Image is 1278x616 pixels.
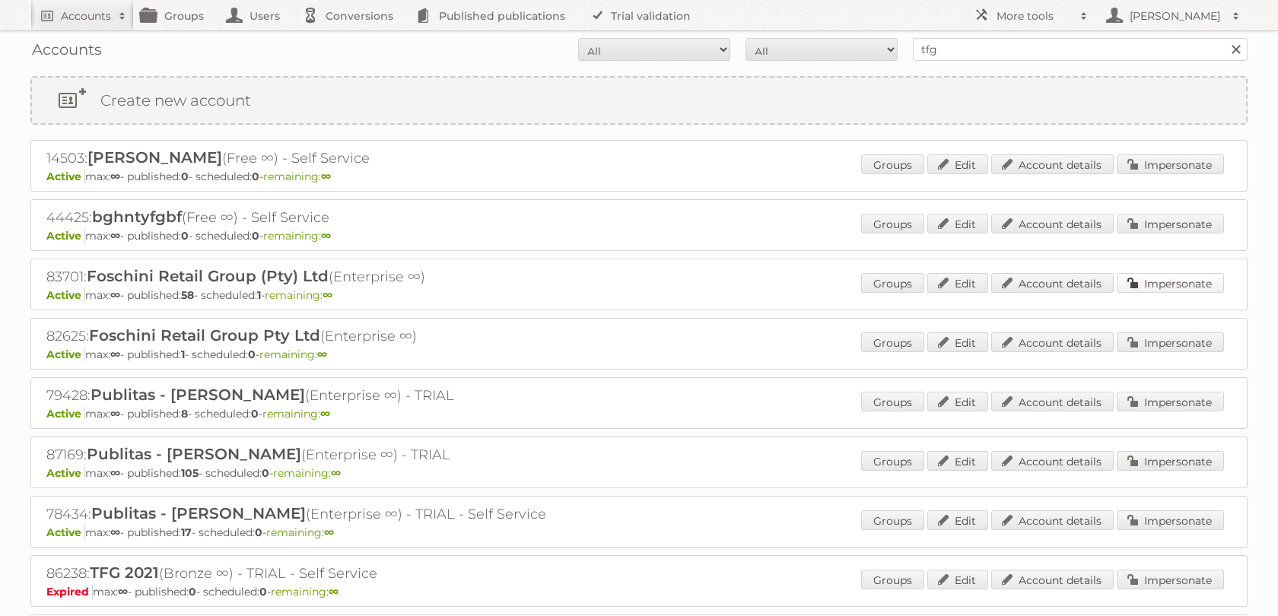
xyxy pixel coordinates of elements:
a: Edit [927,510,988,530]
a: Groups [861,214,924,233]
h2: More tools [997,8,1073,24]
p: max: - published: - scheduled: - [46,348,1232,361]
strong: ∞ [321,170,331,183]
strong: 17 [181,526,192,539]
strong: 1 [257,288,261,302]
span: remaining: [262,407,330,421]
span: remaining: [273,466,341,480]
p: max: - published: - scheduled: - [46,288,1232,302]
a: Account details [991,570,1114,589]
strong: 0 [181,229,189,243]
strong: 8 [181,407,188,421]
strong: 58 [181,288,194,302]
span: remaining: [263,229,331,243]
span: TFG 2021 [90,564,159,582]
h2: 14503: (Free ∞) - Self Service [46,148,579,168]
a: Create new account [32,78,1246,123]
a: Account details [991,214,1114,233]
strong: 1 [181,348,185,361]
a: Groups [861,273,924,293]
strong: ∞ [110,229,120,243]
p: max: - published: - scheduled: - [46,466,1232,480]
span: remaining: [259,348,327,361]
strong: ∞ [118,585,128,599]
a: Edit [927,154,988,174]
span: Active [46,170,85,183]
h2: [PERSON_NAME] [1126,8,1225,24]
span: Foschini Retail Group (Pty) Ltd [87,267,329,285]
strong: ∞ [110,170,120,183]
strong: ∞ [329,585,339,599]
strong: ∞ [331,466,341,480]
a: Account details [991,510,1114,530]
a: Impersonate [1117,273,1224,293]
p: max: - published: - scheduled: - [46,526,1232,539]
span: Active [46,407,85,421]
strong: 0 [251,407,259,421]
strong: ∞ [317,348,327,361]
a: Groups [861,451,924,471]
strong: ∞ [110,288,120,302]
span: Foschini Retail Group Pty Ltd [89,326,320,345]
strong: 105 [181,466,199,480]
a: Account details [991,392,1114,411]
strong: ∞ [110,526,120,539]
strong: 0 [252,170,259,183]
strong: 0 [189,585,196,599]
h2: 87169: (Enterprise ∞) - TRIAL [46,445,579,465]
strong: 0 [181,170,189,183]
a: Groups [861,570,924,589]
a: Impersonate [1117,332,1224,352]
h2: 79428: (Enterprise ∞) - TRIAL [46,386,579,405]
a: Account details [991,273,1114,293]
strong: ∞ [110,407,120,421]
h2: 83701: (Enterprise ∞) [46,267,579,287]
a: Impersonate [1117,154,1224,174]
strong: ∞ [110,348,120,361]
a: Account details [991,451,1114,471]
span: Publitas - [PERSON_NAME] [87,445,301,463]
a: Impersonate [1117,570,1224,589]
a: Edit [927,392,988,411]
span: remaining: [271,585,339,599]
a: Impersonate [1117,214,1224,233]
strong: ∞ [323,288,332,302]
strong: 0 [248,348,256,361]
p: max: - published: - scheduled: - [46,585,1232,599]
a: Account details [991,332,1114,352]
a: Groups [861,392,924,411]
span: remaining: [263,170,331,183]
a: Impersonate [1117,510,1224,530]
span: Active [46,348,85,361]
a: Edit [927,214,988,233]
strong: 0 [255,526,262,539]
h2: 44425: (Free ∞) - Self Service [46,208,579,227]
span: Active [46,229,85,243]
span: Publitas - [PERSON_NAME] [91,386,305,404]
h2: 86238: (Bronze ∞) - TRIAL - Self Service [46,564,579,583]
p: max: - published: - scheduled: - [46,229,1232,243]
h2: 82625: (Enterprise ∞) [46,326,579,346]
a: Groups [861,332,924,352]
strong: ∞ [324,526,334,539]
strong: 0 [262,466,269,480]
p: max: - published: - scheduled: - [46,170,1232,183]
a: Edit [927,332,988,352]
a: Groups [861,154,924,174]
strong: ∞ [321,229,331,243]
a: Edit [927,451,988,471]
span: Expired [46,585,93,599]
span: [PERSON_NAME] [87,148,222,167]
span: remaining: [265,288,332,302]
span: bghntyfgbf [92,208,182,226]
a: Edit [927,273,988,293]
a: Impersonate [1117,451,1224,471]
span: Publitas - [PERSON_NAME] [91,504,306,522]
p: max: - published: - scheduled: - [46,407,1232,421]
a: Account details [991,154,1114,174]
a: Groups [861,510,924,530]
span: Active [46,466,85,480]
strong: ∞ [320,407,330,421]
span: Active [46,526,85,539]
strong: ∞ [110,466,120,480]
